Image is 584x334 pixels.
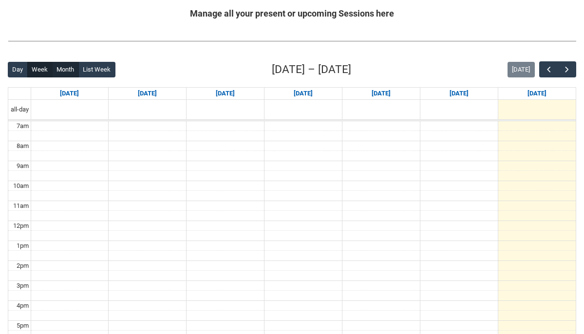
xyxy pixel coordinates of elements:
button: List Week [78,62,115,77]
a: Go to September 4, 2025 [370,88,393,99]
a: Go to September 3, 2025 [292,88,315,99]
button: [DATE] [508,62,535,77]
div: 5pm [15,321,31,331]
div: 10am [11,181,31,191]
span: all-day [9,105,31,114]
button: Previous Week [539,61,558,77]
div: 8am [15,141,31,151]
div: 1pm [15,241,31,251]
button: Month [52,62,79,77]
div: 9am [15,161,31,171]
button: Next Week [558,61,576,77]
div: 7am [15,121,31,131]
a: Go to September 1, 2025 [136,88,159,99]
div: 12pm [11,221,31,231]
a: Go to September 5, 2025 [448,88,471,99]
h2: Manage all your present or upcoming Sessions here [8,7,576,20]
a: Go to September 6, 2025 [526,88,548,99]
button: Day [8,62,28,77]
div: 4pm [15,301,31,311]
h2: [DATE] – [DATE] [272,61,351,78]
div: 2pm [15,261,31,271]
a: Go to September 2, 2025 [214,88,237,99]
a: Go to August 31, 2025 [58,88,81,99]
button: Week [27,62,53,77]
img: REDU_GREY_LINE [8,36,576,46]
div: 3pm [15,281,31,291]
div: 11am [11,201,31,211]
